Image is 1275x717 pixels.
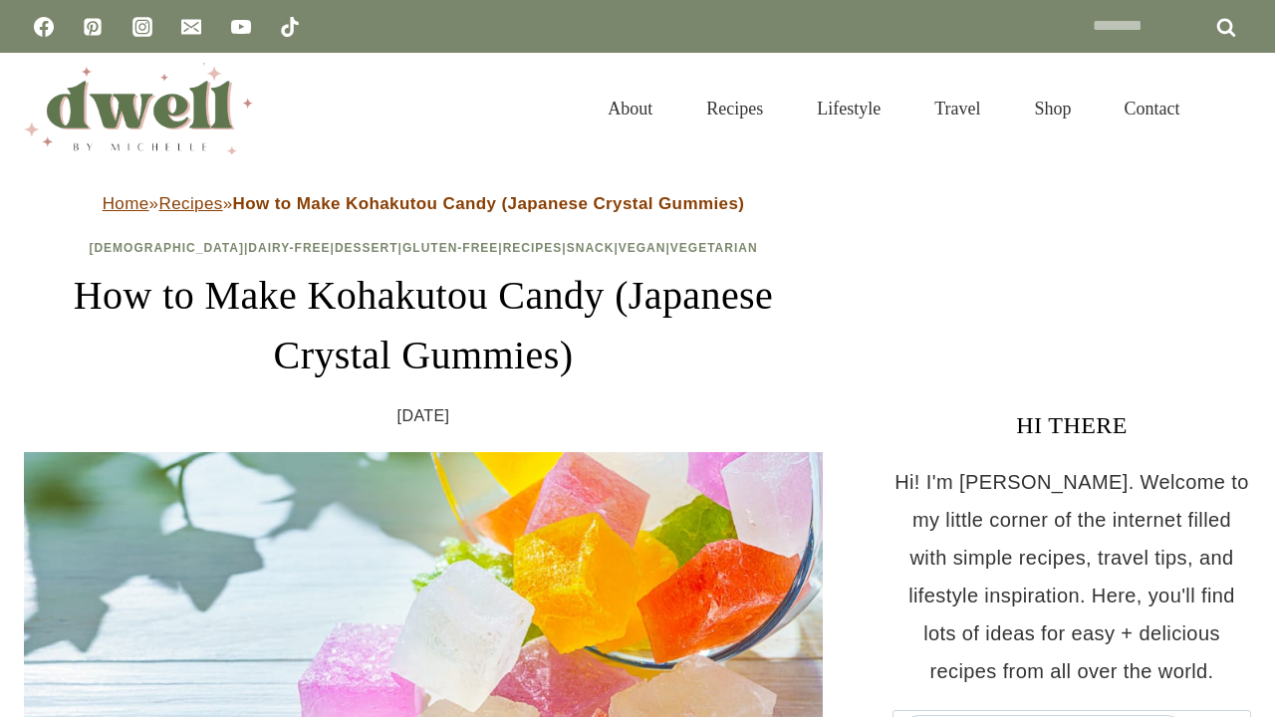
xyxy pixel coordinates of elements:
strong: How to Make Kohakutou Candy (Japanese Crystal Gummies) [233,194,745,213]
h3: HI THERE [892,407,1251,443]
a: About [581,74,679,143]
nav: Primary Navigation [581,74,1207,143]
a: Snack [567,241,615,255]
a: TikTok [270,7,310,47]
h1: How to Make Kohakutou Candy (Japanese Crystal Gummies) [24,266,823,385]
a: Dairy-Free [248,241,330,255]
span: » » [103,194,745,213]
img: DWELL by michelle [24,63,253,154]
a: Contact [1098,74,1207,143]
a: Facebook [24,7,64,47]
a: Lifestyle [790,74,907,143]
a: Email [171,7,211,47]
a: Shop [1007,74,1098,143]
a: Recipes [503,241,563,255]
button: View Search Form [1217,92,1251,125]
a: Gluten-Free [402,241,498,255]
a: Pinterest [73,7,113,47]
a: Vegetarian [670,241,758,255]
a: Recipes [679,74,790,143]
time: [DATE] [397,401,450,431]
span: | | | | | | | [89,241,757,255]
a: Recipes [158,194,222,213]
a: Dessert [335,241,398,255]
a: [DEMOGRAPHIC_DATA] [89,241,244,255]
a: Vegan [619,241,666,255]
a: YouTube [221,7,261,47]
a: Instagram [123,7,162,47]
a: Travel [907,74,1007,143]
p: Hi! I'm [PERSON_NAME]. Welcome to my little corner of the internet filled with simple recipes, tr... [892,463,1251,690]
a: Home [103,194,149,213]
